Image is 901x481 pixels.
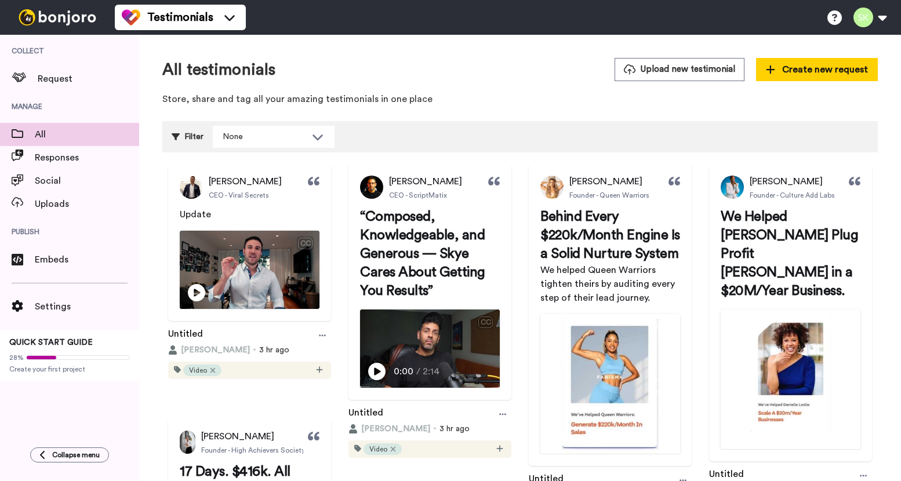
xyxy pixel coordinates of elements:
[369,444,387,454] span: Video
[540,265,677,303] span: We helped Queen Warriors tighten theirs by auditing every step of their lead journey.
[9,353,24,362] span: 28%
[423,365,443,378] span: 2:14
[168,344,331,356] div: 3 hr ago
[180,176,203,199] img: Profile Picture
[783,426,804,440] span: 0:05
[122,8,140,27] img: tm-color.svg
[615,58,744,81] button: Upload new testimonial
[750,191,835,200] span: Founder - Culture Add Labs
[35,127,139,141] span: All
[209,174,282,188] span: [PERSON_NAME]
[180,210,211,219] span: Update
[721,210,862,298] span: We Helped [PERSON_NAME] Plug Profit [PERSON_NAME] in a $20M/Year Business.
[189,366,207,375] span: Video
[478,316,493,328] div: CC
[35,253,139,267] span: Embeds
[209,191,269,200] span: CEO - Viral Secrets
[9,338,93,347] span: QUICK START GUIDE
[348,423,511,435] div: 3 hr ago
[201,429,274,443] span: [PERSON_NAME]
[180,231,319,309] img: Video Thumbnail
[35,197,139,211] span: Uploads
[35,300,139,314] span: Settings
[168,327,203,344] a: Untitled
[389,191,447,200] span: CEO - ScriptMatix
[540,176,564,199] img: Profile Picture
[361,423,430,435] span: [PERSON_NAME]
[52,450,100,460] span: Collapse menu
[360,210,488,298] span: “Composed, Knowledgeable, and Generous — Skye Cares About Getting You Results”
[180,431,195,454] img: Profile Picture
[766,63,868,76] span: Create new request
[416,365,420,378] span: /
[756,58,878,81] button: Create new request
[35,151,139,165] span: Responses
[777,426,781,440] span: /
[721,176,744,199] img: Profile Picture
[172,126,204,148] div: Filter
[360,176,383,199] img: Profile Picture
[540,314,680,454] img: Video Thumbnail
[35,174,139,188] span: Social
[754,426,775,440] span: 0:00
[14,9,101,25] img: bj-logo-header-white.svg
[603,431,623,444] span: 0:05
[597,431,601,444] span: /
[9,365,130,374] span: Create your first project
[540,210,683,261] span: Behind Every $220k/Month Engine Is a Solid Nurture System
[168,344,250,356] button: [PERSON_NAME]
[750,174,823,188] span: [PERSON_NAME]
[201,446,305,455] span: Founder - High Achievers Society
[348,406,383,423] a: Untitled
[569,174,642,188] span: [PERSON_NAME]
[389,174,462,188] span: [PERSON_NAME]
[348,423,430,435] button: [PERSON_NAME]
[721,309,860,449] img: Video Thumbnail
[162,93,878,106] p: Store, share and tag all your amazing testimonials in one place
[394,365,414,378] span: 0:00
[30,447,109,462] button: Collapse menu
[181,344,250,356] span: [PERSON_NAME]
[147,9,213,25] span: Testimonials
[298,238,313,249] div: CC
[574,431,594,444] span: 0:00
[569,191,649,200] span: Founder - Queen Warriors
[38,72,139,86] span: Request
[162,61,275,79] h1: All testimonials
[223,131,306,143] div: None
[360,309,500,388] img: Video Thumbnail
